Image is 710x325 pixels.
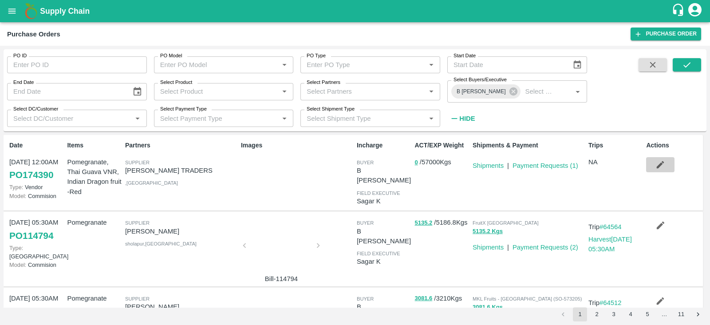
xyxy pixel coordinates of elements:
[588,157,643,167] p: NA
[9,167,53,183] a: PO174390
[588,236,632,253] a: Harvest[DATE] 05:30AM
[414,157,469,167] p: / 57000 Kgs
[459,115,475,122] strong: Hide
[657,310,671,319] div: …
[303,86,423,97] input: Select Partners
[157,86,276,97] input: Select Product
[691,307,705,321] button: Go to next page
[357,160,374,165] span: buyer
[588,298,643,308] p: Trip
[125,241,197,246] span: sholapur , [GEOGRAPHIC_DATA]
[414,218,432,228] button: 5135.2
[454,52,476,59] label: Start Date
[67,293,121,303] p: Pomegranate
[473,141,585,150] p: Shipments & Payment
[13,79,34,86] label: End Date
[572,86,584,97] button: Open
[640,307,655,321] button: Go to page 5
[125,296,150,301] span: Supplier
[9,184,23,190] span: Type:
[9,193,26,199] span: Model:
[555,307,706,321] nav: pagination navigation
[129,83,146,100] button: Choose date
[9,245,23,251] span: Type:
[67,157,121,197] p: Pomegranate, Thai Guava VNR, Indian Dragon fruit -Red
[125,220,150,226] span: Supplier
[9,141,63,150] p: Date
[357,302,411,322] p: B [PERSON_NAME]
[504,157,509,170] div: |
[279,86,290,97] button: Open
[160,79,192,86] label: Select Product
[2,1,22,21] button: open drawer
[248,274,315,284] p: Bill-114794
[687,2,703,20] div: account of current user
[7,28,60,40] div: Purchase Orders
[607,307,621,321] button: Go to page 3
[7,56,147,73] input: Enter PO ID
[157,59,276,71] input: Enter PO Model
[9,303,53,319] a: PO114447
[7,83,125,100] input: End Date
[414,293,432,304] button: 3081.6
[9,244,63,261] p: [GEOGRAPHIC_DATA]
[473,244,504,251] a: Shipments
[357,220,374,226] span: buyer
[600,299,622,306] a: #64512
[357,196,411,206] p: Sagar K
[447,56,565,73] input: Start Date
[157,112,265,124] input: Select Payment Type
[451,84,521,99] div: B [PERSON_NAME]
[671,3,687,19] div: customer-support
[522,86,558,97] input: Select Buyers/Executive
[279,59,290,71] button: Open
[22,2,40,20] img: logo
[414,293,469,304] p: / 3210 Kgs
[447,111,477,126] button: Hide
[9,157,63,167] p: [DATE] 12:00AM
[9,183,63,191] p: Vendor
[132,113,143,124] button: Open
[125,141,237,150] p: Partners
[600,223,622,230] a: #64564
[623,307,638,321] button: Go to page 4
[303,59,423,71] input: Enter PO Type
[674,307,688,321] button: Go to page 11
[473,226,503,237] button: 5135.2 Kgs
[646,141,700,150] p: Actions
[40,7,90,16] b: Supply Chain
[125,160,150,165] span: Supplier
[588,141,643,150] p: Trips
[10,112,130,124] input: Select DC/Customer
[357,141,411,150] p: Incharge
[426,113,437,124] button: Open
[426,86,437,97] button: Open
[307,79,340,86] label: Select Partners
[631,28,701,40] a: Purchase Order
[357,166,411,186] p: B [PERSON_NAME]
[125,180,178,186] span: , [GEOGRAPHIC_DATA]
[504,239,509,252] div: |
[569,56,586,73] button: Choose date
[414,158,418,168] button: 0
[307,106,355,113] label: Select Shipment Type
[307,52,326,59] label: PO Type
[125,226,237,236] p: [PERSON_NAME]
[357,190,400,196] span: field executive
[414,141,469,150] p: ACT/EXP Weight
[357,251,400,256] span: field executive
[513,162,578,169] a: Payment Requests (1)
[588,222,643,232] p: Trip
[473,302,503,313] button: 3081.6 Kgs
[357,257,411,266] p: Sagar K
[590,307,604,321] button: Go to page 2
[40,5,671,17] a: Supply Chain
[426,59,437,71] button: Open
[125,302,237,312] p: [PERSON_NAME]
[513,244,578,251] a: Payment Requests (2)
[9,261,63,269] p: Commision
[125,166,237,175] p: [PERSON_NAME] TRADERS
[241,141,353,150] p: Images
[279,113,290,124] button: Open
[9,293,63,303] p: [DATE] 05:30AM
